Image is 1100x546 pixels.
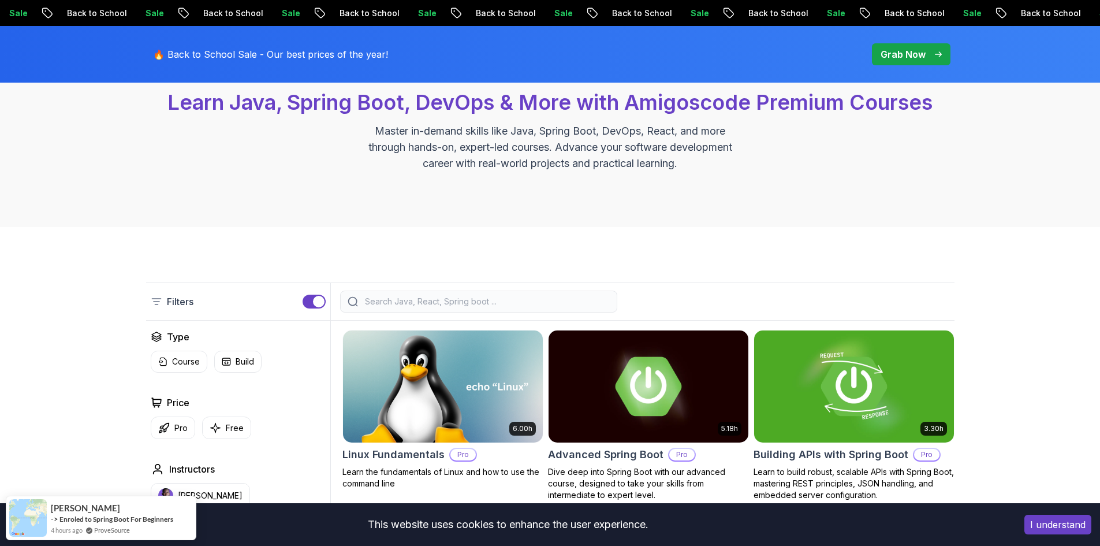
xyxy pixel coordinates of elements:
[178,490,243,502] p: [PERSON_NAME]
[51,514,58,523] span: ->
[1024,515,1091,534] button: Accept cookies
[9,512,1007,537] div: This website uses cookies to enhance the user experience.
[487,8,524,19] p: Sale
[754,447,908,463] h2: Building APIs with Spring Boot
[450,449,476,460] p: Pro
[914,449,939,460] p: Pro
[759,8,796,19] p: Sale
[350,8,387,19] p: Sale
[924,424,944,433] p: 3.30h
[167,295,193,309] p: Filters
[669,449,695,460] p: Pro
[754,466,954,501] p: Learn to build robust, scalable APIs with Spring Boot, mastering REST principles, JSON handling, ...
[548,447,663,463] h2: Advanced Spring Boot
[9,499,47,537] img: provesource social proof notification image
[202,417,251,439] button: Free
[153,47,388,61] p: 🔥 Back to School Sale - Our best prices of the year!
[169,462,215,476] h2: Instructors
[59,515,173,523] a: Enroled to Spring Boot For Beginners
[363,296,610,307] input: Search Java, React, Spring boot ...
[174,422,188,434] p: Pro
[272,8,350,19] p: Back to School
[51,525,83,535] span: 4 hours ago
[151,417,195,439] button: Pro
[172,356,200,367] p: Course
[896,8,933,19] p: Sale
[167,396,189,410] h2: Price
[342,330,543,489] a: Linux Fundamentals card6.00hLinux FundamentalsProLearn the fundamentals of Linux and how to use t...
[342,466,543,489] p: Learn the fundamentals of Linux and how to use the command line
[94,525,130,535] a: ProveSource
[343,330,543,443] img: Linux Fundamentals card
[754,330,954,443] img: Building APIs with Spring Boot card
[513,424,532,433] p: 6.00h
[356,123,744,172] p: Master in-demand skills like Java, Spring Boot, DevOps, React, and more through hands-on, expert-...
[167,90,933,115] span: Learn Java, Spring Boot, DevOps & More with Amigoscode Premium Courses
[548,466,749,501] p: Dive deep into Spring Boot with our advanced course, designed to take your skills from intermedia...
[545,8,623,19] p: Back to School
[236,356,254,367] p: Build
[548,330,749,501] a: Advanced Spring Boot card5.18hAdvanced Spring BootProDive deep into Spring Boot with our advanced...
[623,8,660,19] p: Sale
[214,351,262,373] button: Build
[817,8,896,19] p: Back to School
[226,422,244,434] p: Free
[408,8,487,19] p: Back to School
[136,8,214,19] p: Back to School
[167,330,189,344] h2: Type
[342,447,445,463] h2: Linux Fundamentals
[214,8,251,19] p: Sale
[881,47,926,61] p: Grab Now
[681,8,759,19] p: Back to School
[549,330,748,443] img: Advanced Spring Boot card
[151,351,207,373] button: Course
[1032,8,1069,19] p: Sale
[158,488,173,503] img: instructor img
[151,483,250,508] button: instructor img[PERSON_NAME]
[78,8,115,19] p: Sale
[754,330,954,501] a: Building APIs with Spring Boot card3.30hBuilding APIs with Spring BootProLearn to build robust, s...
[953,8,1032,19] p: Back to School
[721,424,738,433] p: 5.18h
[51,503,120,513] span: [PERSON_NAME]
